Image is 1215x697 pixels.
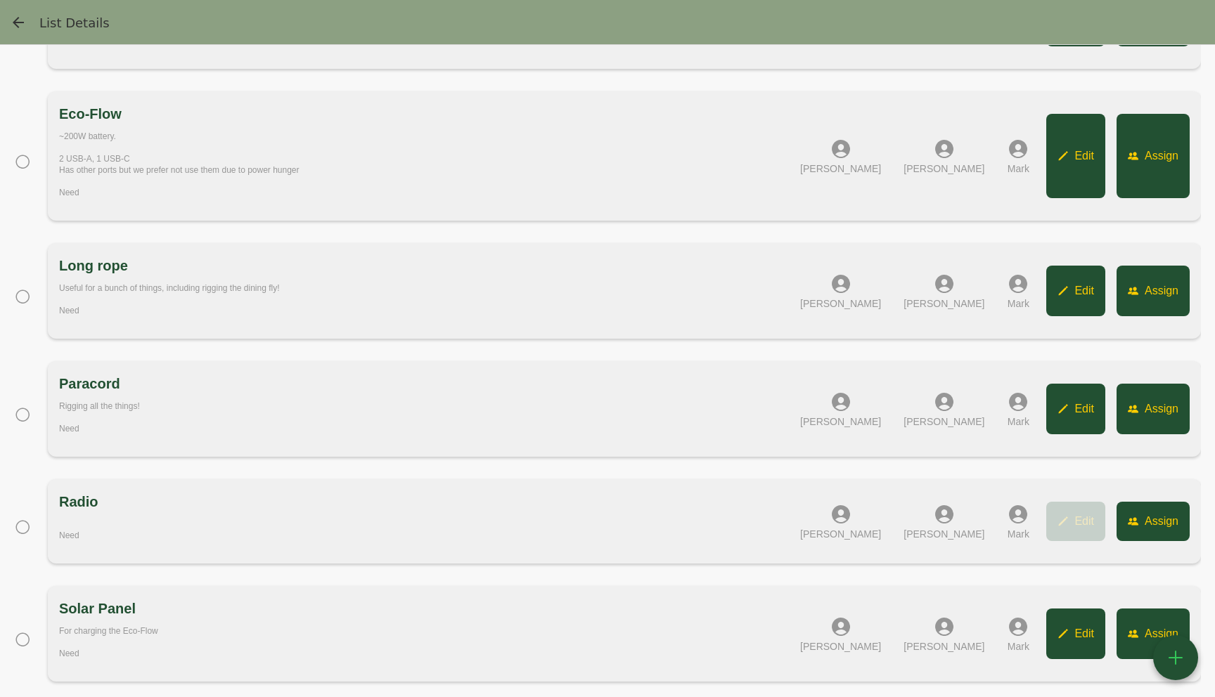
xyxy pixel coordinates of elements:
[904,297,984,311] div: [PERSON_NAME]
[1117,114,1190,198] button: Assign
[830,272,852,297] div: 
[800,415,881,429] div: [PERSON_NAME]
[1153,635,1198,680] button: add
[1008,527,1029,541] div: Mark
[830,390,852,415] div: 
[59,187,795,198] div: Need
[59,597,136,620] div: Solar Panel
[1117,502,1190,541] button: Assign
[1128,628,1145,640] div: 
[59,648,795,659] div: Need
[1008,297,1029,311] div: Mark
[1074,282,1094,299] div: Edit
[1057,150,1074,162] div: 
[933,272,956,297] div: 
[59,372,120,395] div: Paracord
[1074,148,1094,164] div: Edit
[59,103,122,125] div: Eco-Flow
[1128,516,1145,528] div: 
[830,502,852,527] div: 
[59,400,795,412] div: Rigging all the things!
[1046,266,1105,316] button: Edit
[1007,502,1029,527] div: 
[1057,516,1074,528] div: 
[39,15,110,30] h1: List Details
[14,152,31,171] div: 
[933,137,956,162] div: 
[1057,403,1074,415] div: 
[59,530,795,541] div: Need
[59,131,795,176] div: ~200W battery. 2 USB-A, 1 USB-C Has other ports but we prefer not use them due to power hunger
[1145,148,1178,164] div: Assign
[1007,137,1029,162] div: 
[1128,150,1145,162] div: 
[1008,415,1029,429] div: Mark
[1117,266,1190,316] button: Assign
[933,615,956,639] div: 
[1145,513,1178,530] div: Assign
[933,390,956,415] div: 
[1046,502,1105,541] button: Edit
[1074,625,1094,642] div: Edit
[1145,625,1178,642] div: Assign
[904,415,984,429] div: [PERSON_NAME]
[59,625,795,637] div: For charging the Eco-Flow
[1046,608,1105,659] button: Edit
[14,518,31,536] div: 
[800,639,881,653] div: [PERSON_NAME]
[1074,513,1094,530] div: Edit
[904,527,984,541] div: [PERSON_NAME]
[800,297,881,311] div: [PERSON_NAME]
[1008,639,1029,653] div: Mark
[1057,628,1074,640] div: 
[1128,285,1145,297] div: 
[1117,384,1190,434] button: Assign
[933,502,956,527] div: 
[1145,282,1178,299] div: Assign
[59,423,795,434] div: Need
[14,405,31,424] div: 
[1164,646,1187,670] div: 
[830,137,852,162] div: 
[1145,400,1178,417] div: Assign
[1117,608,1190,659] button: Assign
[14,630,31,649] div: 
[1007,272,1029,297] div: 
[59,305,795,316] div: Need
[1128,403,1145,415] div: 
[59,490,98,513] div: Radio
[1007,615,1029,639] div: 
[1074,400,1094,417] div: Edit
[1046,384,1105,434] button: Edit
[800,162,881,176] div: [PERSON_NAME]
[904,639,984,653] div: [PERSON_NAME]
[1008,162,1029,176] div: Mark
[830,615,852,639] div: 
[8,12,29,33] a: (tabs), back
[1046,114,1105,198] button: Edit
[59,282,795,294] div: Useful for a bunch of things, including rigging the dining fly!
[904,162,984,176] div: [PERSON_NAME]
[59,254,128,277] div: Long rope
[800,527,881,541] div: [PERSON_NAME]
[1057,285,1074,297] div: 
[14,287,31,306] div: 
[1007,390,1029,415] div: 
